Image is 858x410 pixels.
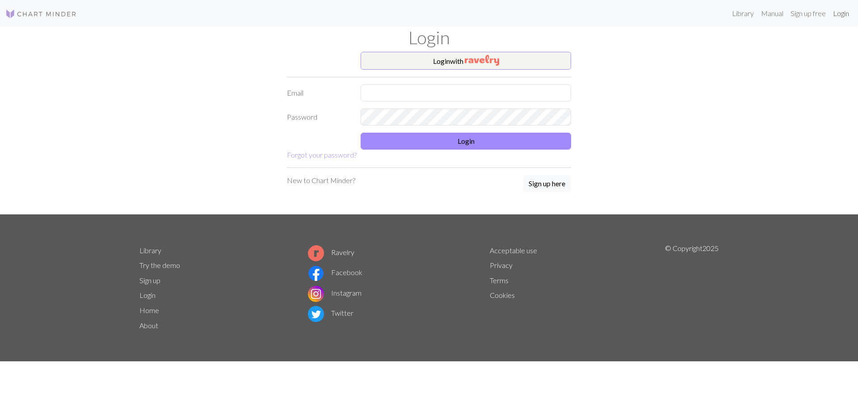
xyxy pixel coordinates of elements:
a: Acceptable use [490,246,537,255]
img: Logo [5,8,77,19]
p: New to Chart Minder? [287,175,355,186]
a: Forgot your password? [287,151,357,159]
button: Login [361,133,571,150]
a: About [139,321,158,330]
img: Instagram logo [308,286,324,302]
a: Home [139,306,159,314]
a: Sign up here [523,175,571,193]
a: Ravelry [308,248,354,256]
img: Twitter logo [308,306,324,322]
a: Login [829,4,853,22]
button: Loginwith [361,52,571,70]
a: Twitter [308,309,353,317]
a: Login [139,291,156,299]
label: Email [282,84,355,101]
img: Ravelry [465,55,499,66]
a: Instagram [308,289,362,297]
h1: Login [134,27,724,48]
a: Facebook [308,268,362,276]
a: Library [139,246,161,255]
label: Password [282,109,355,126]
a: Terms [490,276,509,284]
button: Sign up here [523,175,571,192]
a: Manual [757,4,787,22]
p: © Copyright 2025 [665,243,719,333]
img: Ravelry logo [308,245,324,261]
a: Sign up [139,276,160,284]
a: Library [728,4,757,22]
a: Try the demo [139,261,180,269]
a: Sign up free [787,4,829,22]
a: Privacy [490,261,513,269]
img: Facebook logo [308,265,324,281]
a: Cookies [490,291,515,299]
